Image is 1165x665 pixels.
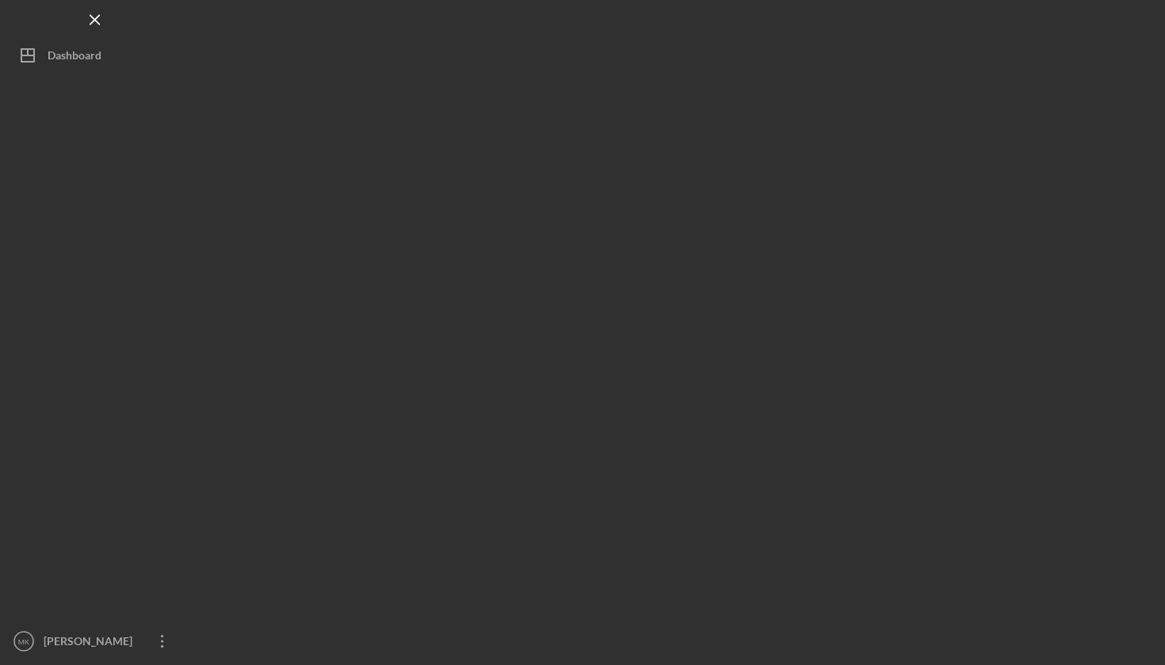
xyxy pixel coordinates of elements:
[18,637,30,646] text: MK
[48,40,101,75] div: Dashboard
[8,625,182,657] button: MK[PERSON_NAME]
[40,625,143,661] div: [PERSON_NAME]
[8,40,182,71] button: Dashboard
